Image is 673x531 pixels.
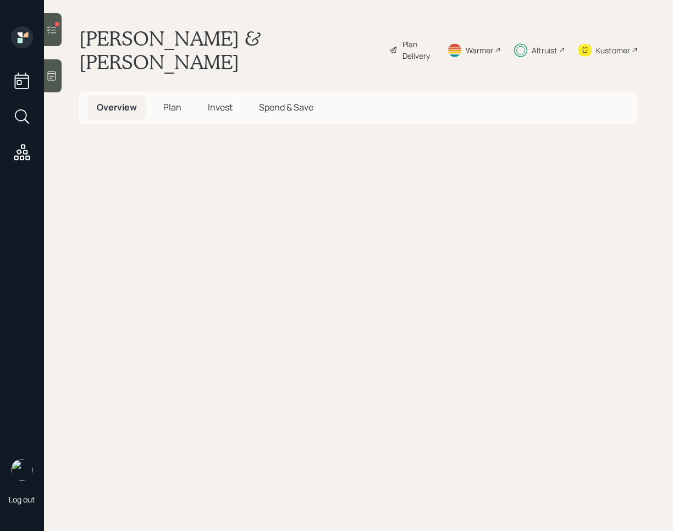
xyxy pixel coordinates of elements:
img: retirable_logo.png [11,459,33,481]
div: Kustomer [596,45,630,56]
div: Log out [9,494,35,505]
div: Warmer [466,45,493,56]
div: Plan Delivery [402,38,434,62]
span: Plan [163,101,181,113]
h1: [PERSON_NAME] & [PERSON_NAME] [79,26,380,74]
div: Altruist [532,45,558,56]
span: Invest [208,101,233,113]
span: Spend & Save [259,101,313,113]
span: Overview [97,101,137,113]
